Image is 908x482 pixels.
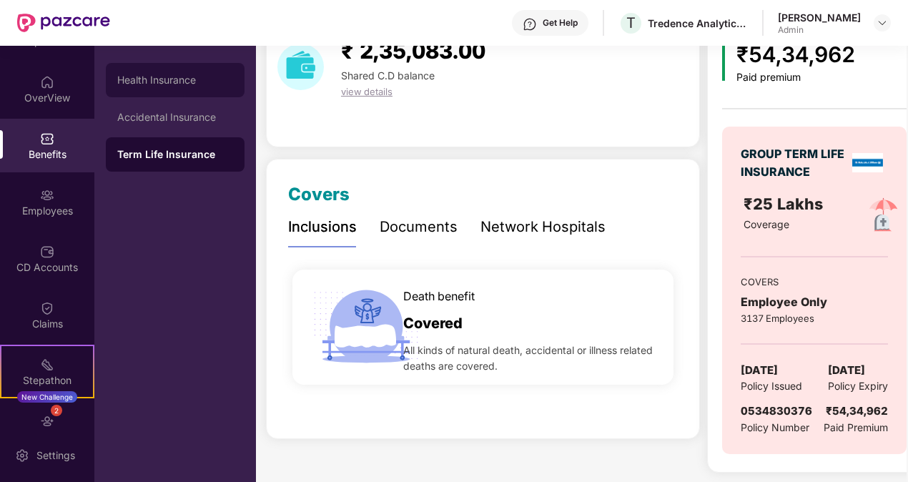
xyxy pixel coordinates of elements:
[741,421,809,433] span: Policy Number
[824,420,888,436] span: Paid Premium
[17,391,77,403] div: New Challenge
[117,147,233,162] div: Term Life Insurance
[40,188,54,202] img: svg+xml;base64,PHN2ZyBpZD0iRW1wbG95ZWVzIiB4bWxucz0iaHR0cDovL3d3dy53My5vcmcvMjAwMC9zdmciIHdpZHRoPS...
[741,362,778,379] span: [DATE]
[17,14,110,32] img: New Pazcare Logo
[40,245,54,259] img: svg+xml;base64,PHN2ZyBpZD0iQ0RfQWNjb3VudHMiIGRhdGEtbmFtZT0iQ0QgQWNjb3VudHMiIHhtbG5zPSJodHRwOi8vd3...
[877,17,888,29] img: svg+xml;base64,PHN2ZyBpZD0iRHJvcGRvd24tMzJ4MzIiIHhtbG5zPSJodHRwOi8vd3d3LnczLm9yZy8yMDAwL3N2ZyIgd2...
[741,311,888,325] div: 3137 Employees
[778,24,861,36] div: Admin
[403,343,657,374] span: All kinds of natural death, accidental or illness related deaths are covered.
[380,216,458,238] div: Documents
[736,72,855,84] div: Paid premium
[736,38,855,72] div: ₹54,34,962
[744,195,827,213] span: ₹25 Lakhs
[826,403,888,420] div: ₹54,34,962
[403,287,475,305] span: Death benefit
[288,216,357,238] div: Inclusions
[40,132,54,146] img: svg+xml;base64,PHN2ZyBpZD0iQmVuZWZpdHMiIHhtbG5zPSJodHRwOi8vd3d3LnczLm9yZy8yMDAwL3N2ZyIgd2lkdGg9Ij...
[648,16,748,30] div: Tredence Analytics Solutions Private Limited
[288,181,350,208] div: Covers
[117,74,233,86] div: Health Insurance
[852,153,884,172] img: insurerLogo
[308,270,424,385] img: icon
[828,378,888,394] span: Policy Expiry
[480,216,606,238] div: Network Hospitals
[40,301,54,315] img: svg+xml;base64,PHN2ZyBpZD0iQ2xhaW0iIHhtbG5zPSJodHRwOi8vd3d3LnczLm9yZy8yMDAwL3N2ZyIgd2lkdGg9IjIwIi...
[40,75,54,89] img: svg+xml;base64,PHN2ZyBpZD0iSG9tZSIgeG1sbnM9Imh0dHA6Ly93d3cudzMub3JnLzIwMDAvc3ZnIiB3aWR0aD0iMjAiIG...
[51,405,62,416] div: 2
[523,17,537,31] img: svg+xml;base64,PHN2ZyBpZD0iSGVscC0zMngzMiIgeG1sbnM9Imh0dHA6Ly93d3cudzMub3JnLzIwMDAvc3ZnIiB3aWR0aD...
[341,38,485,64] span: ₹ 2,35,083.00
[778,11,861,24] div: [PERSON_NAME]
[32,448,79,463] div: Settings
[543,17,578,29] div: Get Help
[117,112,233,123] div: Accidental Insurance
[741,378,802,394] span: Policy Issued
[341,69,435,82] span: Shared C.D balance
[277,44,324,90] img: download
[40,358,54,372] img: svg+xml;base64,PHN2ZyB4bWxucz0iaHR0cDovL3d3dy53My5vcmcvMjAwMC9zdmciIHdpZHRoPSIyMSIgaGVpZ2h0PSIyMC...
[722,45,726,81] img: icon
[741,275,888,289] div: COVERS
[744,218,789,230] span: Coverage
[626,14,636,31] span: T
[860,192,907,239] img: policyIcon
[741,293,888,311] div: Employee Only
[741,404,812,418] span: 0534830376
[341,86,393,97] span: view details
[828,362,865,379] span: [DATE]
[403,313,463,335] span: Covered
[1,373,93,388] div: Stepathon
[40,414,54,428] img: svg+xml;base64,PHN2ZyBpZD0iRW5kb3JzZW1lbnRzIiB4bWxucz0iaHR0cDovL3d3dy53My5vcmcvMjAwMC9zdmciIHdpZH...
[741,145,848,181] div: GROUP TERM LIFE INSURANCE
[15,448,29,463] img: svg+xml;base64,PHN2ZyBpZD0iU2V0dGluZy0yMHgyMCIgeG1sbnM9Imh0dHA6Ly93d3cudzMub3JnLzIwMDAvc3ZnIiB3aW...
